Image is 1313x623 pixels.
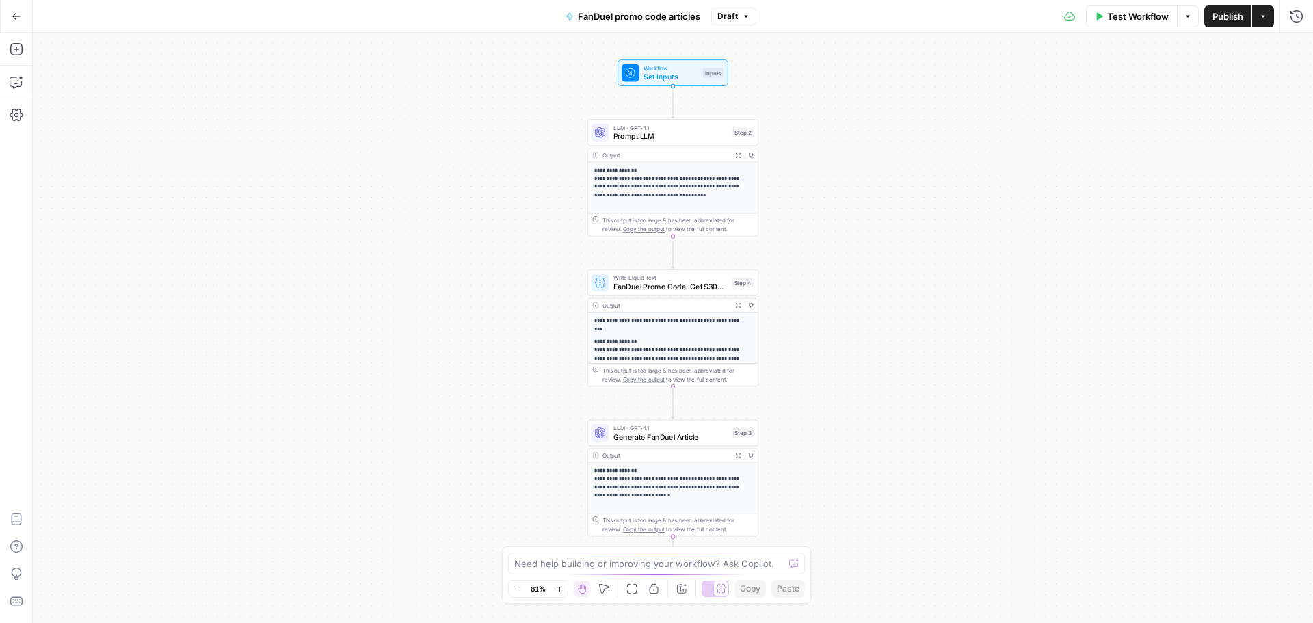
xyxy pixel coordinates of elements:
span: Copy [740,583,760,595]
button: Copy [734,580,766,598]
g: Edge from start to step_2 [672,86,675,118]
g: Edge from step_4 to step_3 [672,386,675,419]
span: Paste [777,583,799,595]
div: Inputs [703,68,724,78]
div: Output [602,301,728,310]
span: Workflow [644,64,698,72]
button: Publish [1204,5,1251,27]
span: Publish [1212,10,1243,23]
span: Test Workflow [1107,10,1169,23]
span: LLM · GPT-4.1 [613,123,728,132]
span: Copy the output [623,526,665,533]
div: Write Liquid TextFanDuel Promo Code: Get $300 Bonus for {{ event_title }}Step 4Output**** **** **... [587,269,758,386]
div: Output [602,150,728,159]
span: Prompt LLM [613,131,728,142]
span: Copy the output [623,376,665,383]
span: Generate FanDuel Article [613,431,728,442]
span: Write Liquid Text [613,274,728,282]
span: LLM · GPT-4.1 [613,423,728,432]
span: 81% [531,583,546,594]
button: Draft [711,8,756,25]
div: This output is too large & has been abbreviated for review. to view the full content. [602,516,754,534]
div: Step 4 [732,278,753,288]
div: Output [602,451,728,460]
div: Step 2 [732,128,754,138]
button: Test Workflow [1086,5,1177,27]
button: Paste [771,580,805,598]
button: FanDuel promo code articles [557,5,708,27]
div: WorkflowSet InputsInputs [587,59,758,86]
span: FanDuel promo code articles [578,10,700,23]
div: This output is too large & has been abbreviated for review. to view the full content. [602,366,754,384]
span: Copy the output [623,226,665,233]
g: Edge from step_2 to step_4 [672,237,675,269]
span: Set Inputs [644,71,698,82]
div: Step 3 [732,428,754,438]
div: This output is too large & has been abbreviated for review. to view the full content. [602,216,754,234]
span: FanDuel Promo Code: Get $300 Bonus for {{ event_title }} [613,281,728,292]
span: Draft [717,10,738,23]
